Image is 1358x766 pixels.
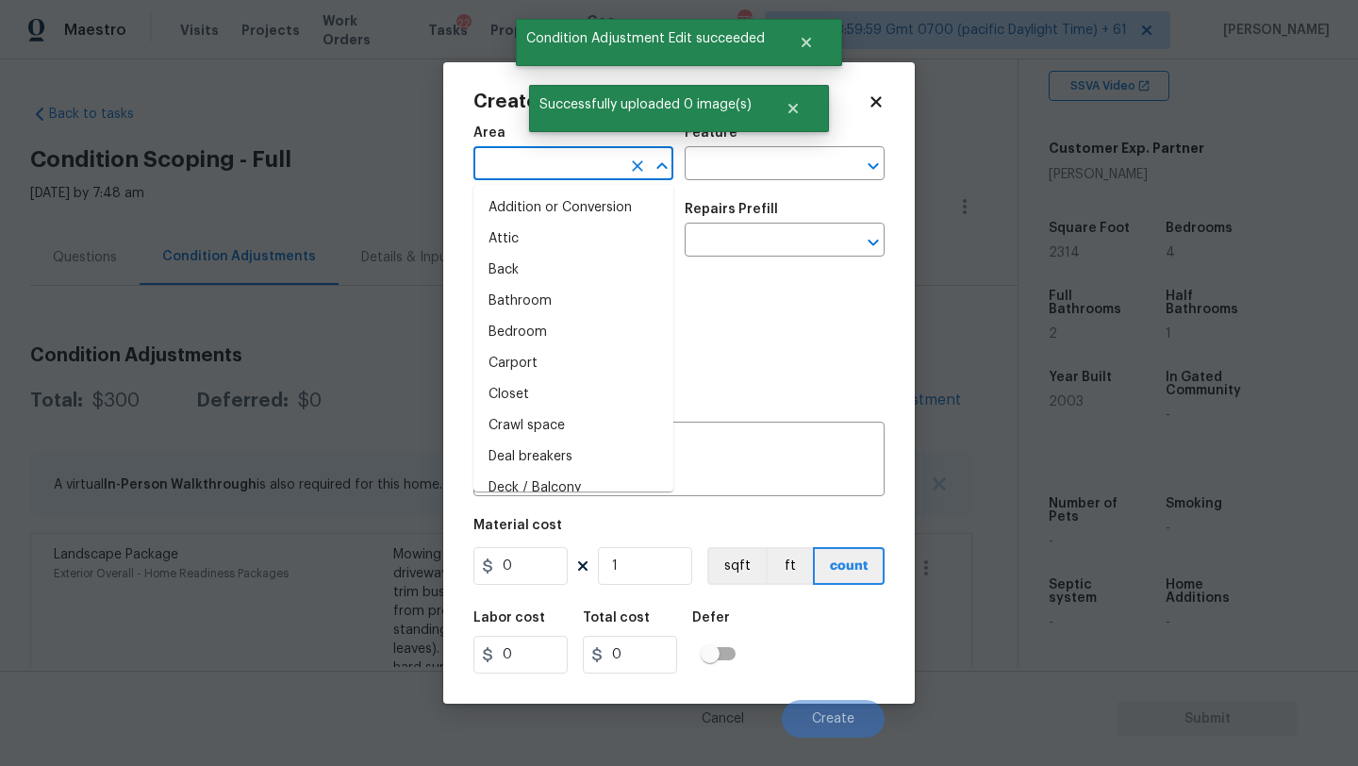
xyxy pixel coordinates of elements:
[473,519,562,532] h5: Material cost
[473,348,673,379] li: Carport
[473,286,673,317] li: Bathroom
[473,126,505,140] h5: Area
[860,153,886,179] button: Open
[529,85,762,125] span: Successfully uploaded 0 image(s)
[775,24,837,61] button: Close
[473,441,673,473] li: Deal breakers
[473,379,673,410] li: Closet
[516,19,775,58] span: Condition Adjustment Edit succeeded
[649,153,675,179] button: Close
[782,700,885,738] button: Create
[473,473,673,504] li: Deck / Balcony
[692,611,730,624] h5: Defer
[813,547,885,585] button: count
[583,611,650,624] h5: Total cost
[473,224,673,255] li: Attic
[473,410,673,441] li: Crawl space
[812,712,854,726] span: Create
[762,90,824,127] button: Close
[473,192,673,224] li: Addition or Conversion
[624,153,651,179] button: Clear
[685,126,737,140] h5: Feature
[707,547,766,585] button: sqft
[473,92,868,111] h2: Create Condition Adjustment
[473,611,545,624] h5: Labor cost
[473,255,673,286] li: Back
[473,317,673,348] li: Bedroom
[671,700,774,738] button: Cancel
[766,547,813,585] button: ft
[685,203,778,216] h5: Repairs Prefill
[860,229,886,256] button: Open
[702,712,744,726] span: Cancel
